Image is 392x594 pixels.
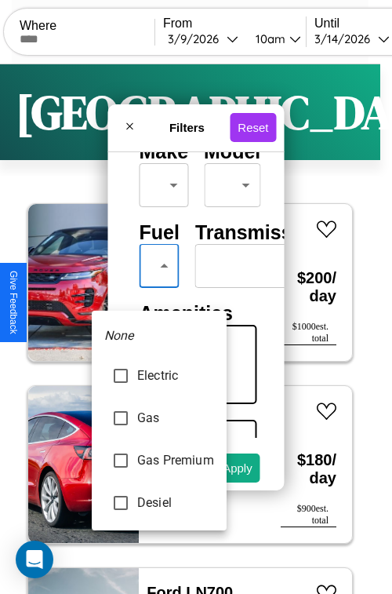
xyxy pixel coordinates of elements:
span: Gas Premium [137,451,214,470]
span: Desiel [137,494,214,512]
span: Electric [137,366,214,385]
span: Gas [137,409,214,428]
em: None [104,326,134,345]
div: Give Feedback [8,271,19,334]
div: Open Intercom Messenger [16,541,53,578]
